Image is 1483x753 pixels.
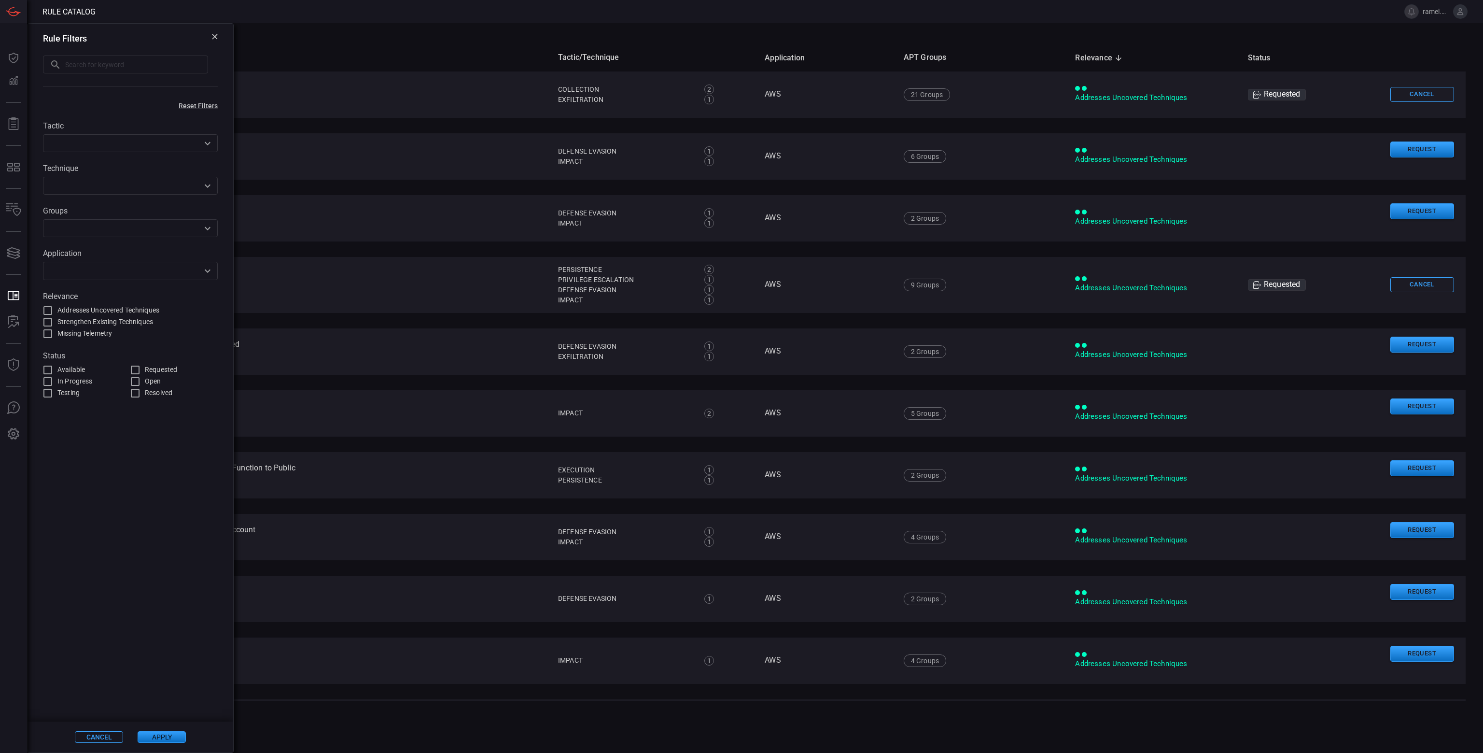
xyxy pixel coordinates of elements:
div: Defense Evasion [558,341,694,352]
button: Request [1390,142,1454,157]
div: 1 [704,594,714,604]
div: Defense Evasion [558,208,694,218]
td: AWS [757,452,895,498]
td: AWS [757,699,895,746]
div: Defense Evasion [558,146,694,156]
span: Application [765,52,817,64]
span: ramel.prasad [1423,8,1449,15]
div: Execution [558,465,694,475]
span: Status [1248,52,1283,64]
div: Impact [558,218,694,228]
span: Strengthen Existing Techniques [57,317,153,327]
td: AWS - A File or a Mount Target Created on EFS [39,71,550,118]
td: AWS [757,257,895,313]
button: ALERT ANALYSIS [2,311,25,334]
div: Addresses Uncovered Techniques [1075,597,1232,607]
span: Rule Catalog [42,7,96,16]
div: 2 Groups [904,212,946,225]
th: APT Groups [896,44,1068,71]
label: Groups [43,206,218,215]
button: Ask Us A Question [2,397,25,420]
button: Open [201,264,214,278]
div: 2 [704,409,714,418]
div: Addresses Uncovered Techniques [1075,155,1232,165]
button: Threat Intelligence [2,354,25,377]
div: 1 [704,527,714,537]
span: Open [145,376,161,386]
div: 1 [704,465,714,475]
input: Search for keyword [65,56,208,73]
label: Status [43,351,218,360]
span: In Progress [57,376,92,386]
div: 9 Groups [904,279,946,291]
button: Preferences [2,423,25,446]
div: Addresses Uncovered Techniques [1075,283,1232,293]
td: AWS [757,195,895,242]
div: 4 Groups [904,531,946,543]
td: AWS [757,576,895,622]
button: Open [201,137,214,150]
td: AWS - An Attempt was Made to Modify AWS Lambda Function to Public [39,452,550,498]
div: Defense Evasion [558,527,694,537]
div: Addresses Uncovered Techniques [1075,216,1232,227]
button: Request [1390,203,1454,219]
td: AWS [757,71,895,118]
button: Inventory [2,199,25,222]
span: Addresses Uncovered Techniques [57,305,159,315]
div: 2 Groups [904,593,946,605]
button: Request [1390,337,1454,353]
div: 2 [704,265,714,274]
div: Impact [558,537,694,547]
div: Defense Evasion [558,285,694,295]
td: AWS - Bedrock New Agent Created [39,576,550,622]
div: 21 Groups [904,88,951,101]
div: 2 Groups [904,469,946,482]
span: Resolved [145,388,172,398]
div: Persistence [558,265,694,275]
div: 1 [704,218,714,228]
div: 6 Groups [904,150,946,163]
div: Addresses Uncovered Techniques [1075,659,1232,669]
button: Dashboard [2,46,25,70]
span: Missing Telemetry [57,328,112,339]
div: Impact [558,655,694,666]
button: Request [1390,584,1454,600]
div: Impact [558,408,694,418]
td: AWS - Access Key Deleted [39,195,550,242]
div: Addresses Uncovered Techniques [1075,412,1232,422]
div: Addresses Uncovered Techniques [1075,535,1232,545]
button: Cards [2,242,25,265]
div: 1 [704,352,714,361]
label: Technique [43,164,218,173]
button: Request [1390,646,1454,662]
td: AWS [757,638,895,684]
button: MITRE - Detection Posture [2,156,25,179]
div: 1 [704,295,714,305]
label: Tactic [43,121,218,130]
div: 1 [704,95,714,104]
div: Persistence [558,475,694,485]
div: Requested [1248,89,1306,100]
div: 1 [704,208,714,218]
div: 1 [704,475,714,485]
button: Cancel [1390,87,1454,102]
div: 1 [704,146,714,156]
div: 1 [704,156,714,166]
td: AWS - Bucket has been deleted [39,638,550,684]
div: Collection [558,85,694,95]
div: 4 Groups [904,654,946,667]
div: Requested [1248,279,1306,291]
div: Addresses Uncovered Techniques [1075,473,1232,483]
div: 1 [704,285,714,295]
button: Detections [2,70,25,93]
button: Cancel [75,731,123,743]
div: 1 [704,656,714,666]
button: Open [201,222,214,235]
div: 1 [704,537,714,547]
td: AWS - A Secret Was Deleted [39,133,550,180]
div: Impact [558,156,694,167]
label: Relevance [43,292,218,301]
button: Cancel [1390,277,1454,292]
h3: Rule Filters [43,33,87,43]
button: Request [1390,522,1454,538]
